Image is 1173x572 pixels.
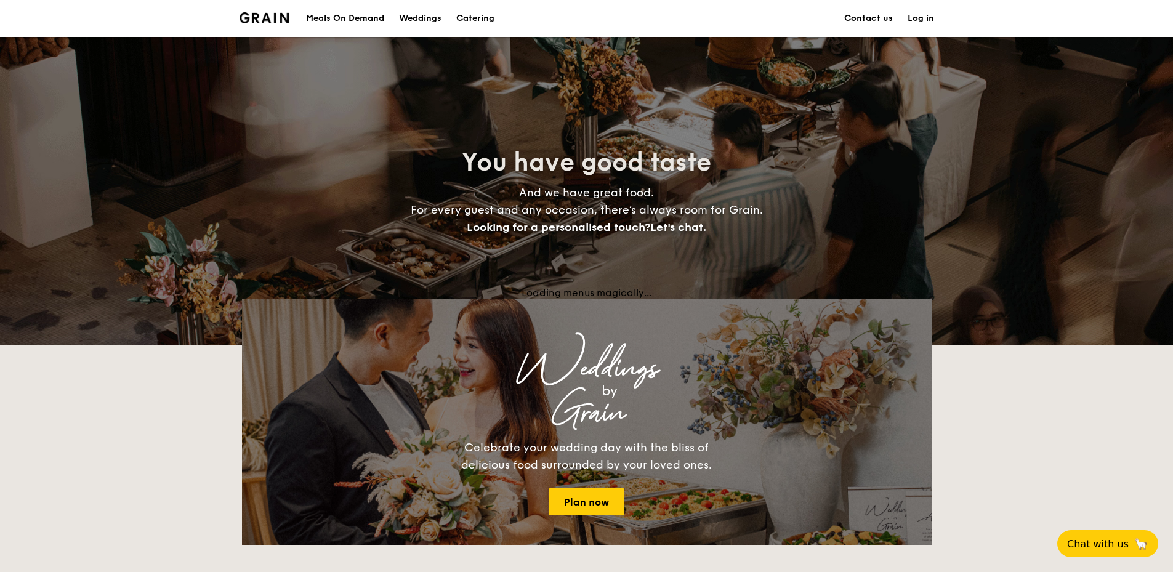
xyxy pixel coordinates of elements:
[350,358,823,380] div: Weddings
[448,439,725,473] div: Celebrate your wedding day with the bliss of delicious food surrounded by your loved ones.
[350,402,823,424] div: Grain
[240,12,289,23] img: Grain
[242,287,932,299] div: Loading menus magically...
[1134,537,1148,551] span: 🦙
[396,380,823,402] div: by
[650,220,706,234] span: Let's chat.
[240,12,289,23] a: Logotype
[549,488,624,515] a: Plan now
[1057,530,1158,557] button: Chat with us🦙
[1067,538,1129,550] span: Chat with us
